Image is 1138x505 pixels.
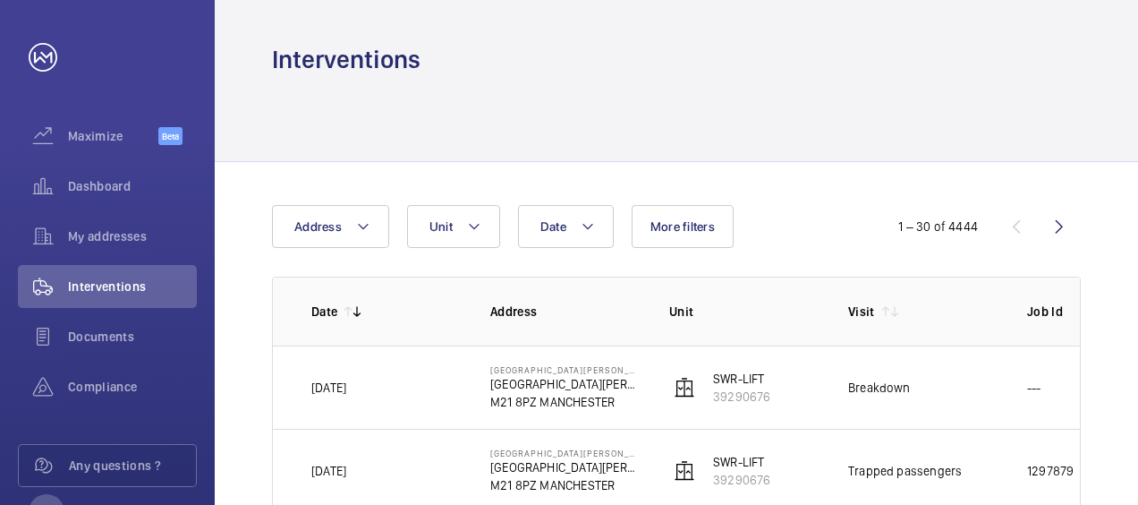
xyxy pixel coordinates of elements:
[669,303,820,321] p: Unit
[490,364,641,375] p: [GEOGRAPHIC_DATA][PERSON_NAME]
[674,460,695,482] img: elevator.svg
[490,303,641,321] p: Address
[713,388,770,406] p: 39290676
[68,378,197,396] span: Compliance
[848,379,911,397] div: Breakdown
[674,377,695,398] img: elevator.svg
[490,375,641,393] p: [GEOGRAPHIC_DATA][PERSON_NAME],
[650,219,715,234] span: More filters
[429,219,453,234] span: Unit
[1027,379,1041,397] p: ---
[272,43,420,76] h1: Interventions
[311,462,346,480] p: [DATE]
[68,278,197,295] span: Interventions
[490,476,641,494] p: M21 8PZ MANCHESTER
[518,205,614,248] button: Date
[69,457,196,475] span: Any questions ?
[713,453,770,471] p: SWR-LIFT
[713,370,770,388] p: SWR-LIFT
[490,393,641,411] p: M21 8PZ MANCHESTER
[311,379,346,397] p: [DATE]
[68,328,197,346] span: Documents
[848,462,962,480] div: Trapped passengers
[540,219,566,234] span: Date
[294,219,342,234] span: Address
[632,205,734,248] button: More filters
[713,471,770,489] p: 39290676
[490,448,641,458] p: [GEOGRAPHIC_DATA][PERSON_NAME]
[407,205,500,248] button: Unit
[272,205,389,248] button: Address
[68,177,197,195] span: Dashboard
[158,127,183,145] span: Beta
[848,303,875,321] p: Visit
[490,458,641,476] p: [GEOGRAPHIC_DATA][PERSON_NAME],
[68,227,197,245] span: My addresses
[311,303,337,321] p: Date
[898,218,978,235] div: 1 – 30 of 4444
[1027,462,1074,480] p: 1297879
[68,127,158,145] span: Maximize
[1027,303,1088,321] p: Job Id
